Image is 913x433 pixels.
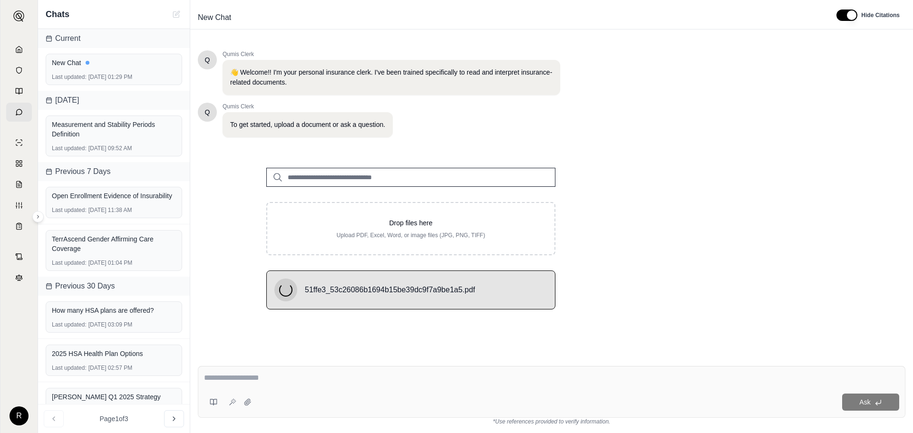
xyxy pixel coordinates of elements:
[6,103,32,122] a: Chat
[6,247,32,266] a: Contract Analysis
[52,73,176,81] div: [DATE] 01:29 PM
[230,120,385,130] p: To get started, upload a document or ask a question.
[842,394,899,411] button: Ask
[52,144,87,152] span: Last updated:
[52,259,87,267] span: Last updated:
[52,392,176,402] div: [PERSON_NAME] Q1 2025 Strategy
[6,268,32,287] a: Legal Search Engine
[52,321,176,328] div: [DATE] 03:09 PM
[52,321,87,328] span: Last updated:
[305,284,475,296] span: 51ffe3_53c26086b1694b15be39dc9f7a9be1a5.pdf
[205,107,210,117] span: Hello
[10,7,29,26] button: Expand sidebar
[6,82,32,101] a: Prompt Library
[52,144,176,152] div: [DATE] 09:52 AM
[32,211,44,222] button: Expand sidebar
[171,9,182,20] button: New Chat
[52,259,176,267] div: [DATE] 01:04 PM
[52,73,87,81] span: Last updated:
[859,398,870,406] span: Ask
[52,206,176,214] div: [DATE] 11:38 AM
[6,175,32,194] a: Claim Coverage
[38,91,190,110] div: [DATE]
[38,162,190,181] div: Previous 7 Days
[6,40,32,59] a: Home
[52,364,176,372] div: [DATE] 02:57 PM
[861,11,900,19] span: Hide Citations
[100,414,128,423] span: Page 1 of 3
[6,217,32,236] a: Coverage Table
[194,10,825,25] div: Edit Title
[52,306,176,315] div: How many HSA plans are offered?
[38,277,190,296] div: Previous 30 Days
[223,50,560,58] span: Qumis Clerk
[194,10,235,25] span: New Chat
[52,191,176,201] div: Open Enrollment Evidence of Insurability
[282,218,539,228] p: Drop files here
[46,8,69,21] span: Chats
[52,120,176,139] div: Measurement and Stability Periods Definition
[52,364,87,372] span: Last updated:
[282,231,539,239] p: Upload PDF, Excel, Word, or image files (JPG, PNG, TIFF)
[6,133,32,152] a: Single Policy
[6,154,32,173] a: Policy Comparisons
[52,206,87,214] span: Last updated:
[52,58,176,67] div: New Chat
[10,406,29,425] div: R
[198,418,905,425] div: *Use references provided to verify information.
[205,55,210,65] span: Hello
[13,10,25,22] img: Expand sidebar
[223,103,393,110] span: Qumis Clerk
[230,67,553,87] p: 👋 Welcome!! I'm your personal insurance clerk. I've been trained specifically to read and interpr...
[6,61,32,80] a: Documents Vault
[52,234,176,253] div: TerrAscend Gender Affirming Care Coverage
[52,349,176,358] div: 2025 HSA Health Plan Options
[6,196,32,215] a: Custom Report
[38,29,190,48] div: Current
